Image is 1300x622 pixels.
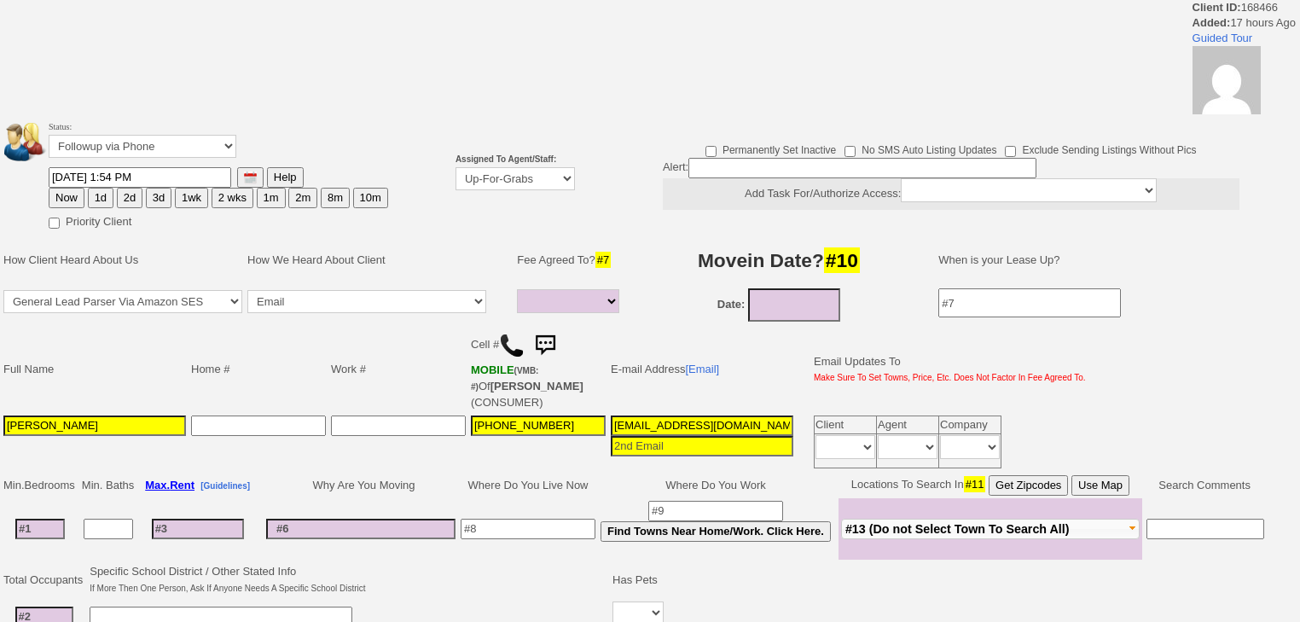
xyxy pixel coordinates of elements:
[938,288,1121,317] input: #7
[266,519,456,539] input: #6
[353,188,388,208] button: 10m
[189,326,328,413] td: Home #
[611,416,793,436] input: 1st Email - Question #0
[471,363,514,376] font: MOBILE
[212,188,253,208] button: 2 wks
[490,380,583,392] b: [PERSON_NAME]
[1193,16,1231,29] b: Added:
[844,146,856,157] input: No SMS Auto Listing Updates
[321,188,350,208] button: 8m
[245,235,506,286] td: How We Heard About Client
[264,473,458,498] td: Why Are You Moving
[49,122,236,154] font: Status:
[1,473,79,498] td: Min.
[815,416,877,434] td: Client
[1142,473,1268,498] td: Search Comments
[1193,32,1253,44] a: Guided Tour
[200,479,250,491] a: [Guidelines]
[844,138,996,158] label: No SMS Auto Listing Updates
[499,333,525,358] img: call.png
[663,178,1239,210] center: Add Task For/Authorize Access:
[257,188,286,208] button: 1m
[801,326,1088,413] td: Email Updates To
[4,123,55,161] img: people.png
[328,326,468,413] td: Work #
[964,476,986,492] span: #11
[610,561,666,599] td: Has Pets
[267,167,304,188] button: Help
[170,479,194,491] span: Rent
[595,252,611,268] span: #7
[1005,138,1196,158] label: Exclude Sending Listings Without Pics
[200,481,250,491] b: [Guidelines]
[152,519,244,539] input: #3
[824,247,860,273] span: #10
[25,479,75,491] span: Bedrooms
[877,416,939,434] td: Agent
[648,501,783,521] input: #9
[1193,1,1241,14] b: Client ID:
[608,326,796,413] td: E-mail Address
[601,521,831,542] button: Find Towns Near Home/Work. Click Here.
[845,522,1070,536] span: #13 (Do not Select Town To Search All)
[639,245,920,276] h3: Movein Date?
[49,218,60,229] input: Priority Client
[468,326,608,413] td: Cell # Of (CONSUMER)
[841,519,1140,539] button: #13 (Do not Select Town To Search All)
[1193,46,1261,114] img: eb94acbf3e163bbcaab7b2b6dff11b92
[79,473,136,498] td: Min. Baths
[1071,475,1129,496] button: Use Map
[90,584,365,593] font: If More Then One Person, Ask If Anyone Needs A Specific School District
[705,146,717,157] input: Permanently Set Inactive
[814,373,1086,382] font: Make Sure To Set Towns, Price, Etc. Does Not Factor In Fee Agreed To.
[528,328,562,363] img: sms.png
[461,519,595,539] input: #8
[685,363,719,375] a: [Email]
[175,188,208,208] button: 1wk
[49,210,131,230] label: Priority Client
[1005,146,1016,157] input: Exclude Sending Listings Without Pics
[458,473,598,498] td: Where Do You Live Now
[87,561,368,599] td: Specific School District / Other Stated Info
[88,188,113,208] button: 1d
[939,416,1001,434] td: Company
[921,235,1267,286] td: When is your Lease Up?
[851,478,1129,491] nobr: Locations To Search In
[1,561,87,599] td: Total Occupants
[705,138,836,158] label: Permanently Set Inactive
[989,475,1068,496] button: Get Zipcodes
[598,473,833,498] td: Where Do You Work
[456,154,556,164] b: Assigned To Agent/Staff:
[471,363,538,392] b: T-Mobile USA, Inc.
[244,171,257,184] img: [calendar icon]
[146,188,171,208] button: 3d
[717,298,746,311] b: Date:
[288,188,317,208] button: 2m
[1,326,189,413] td: Full Name
[117,188,142,208] button: 2d
[611,436,793,456] input: 2nd Email
[49,188,84,208] button: Now
[15,519,65,539] input: #1
[145,479,194,491] b: Max.
[663,158,1239,210] div: Alert:
[1,235,245,286] td: How Client Heard About Us
[514,235,627,286] td: Fee Agreed To?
